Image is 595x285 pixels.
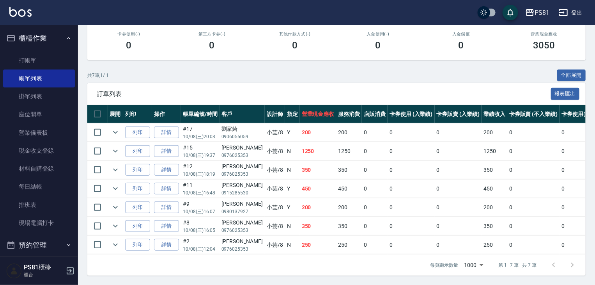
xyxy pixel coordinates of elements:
[285,105,300,123] th: 指定
[362,198,388,217] td: 0
[560,123,591,142] td: 0
[24,264,64,271] h5: PS81櫃檯
[9,7,32,17] img: Logo
[507,123,560,142] td: 0
[507,142,560,160] td: 0
[507,236,560,254] td: 0
[429,32,493,37] h2: 入金儲值
[3,69,75,87] a: 帳單列表
[125,126,150,139] button: 列印
[300,198,336,217] td: 200
[285,180,300,198] td: Y
[560,236,591,254] td: 0
[181,236,220,254] td: #2
[482,161,507,179] td: 350
[125,220,150,232] button: 列印
[482,142,507,160] td: 1250
[507,198,560,217] td: 0
[183,189,218,196] p: 10/08 (三) 16:48
[362,236,388,254] td: 0
[221,171,263,178] p: 0976025353
[265,236,285,254] td: 小芸 /8
[388,180,435,198] td: 0
[110,239,121,251] button: expand row
[482,236,507,254] td: 250
[459,40,464,51] h3: 0
[362,217,388,235] td: 0
[292,40,298,51] h3: 0
[388,236,435,254] td: 0
[110,201,121,213] button: expand row
[435,161,482,179] td: 0
[221,189,263,196] p: 0915285530
[125,201,150,214] button: 列印
[209,40,215,51] h3: 0
[285,161,300,179] td: N
[507,161,560,179] td: 0
[221,152,263,159] p: 0976025353
[435,180,482,198] td: 0
[154,201,179,214] a: 詳情
[285,123,300,142] td: Y
[300,236,336,254] td: 250
[507,180,560,198] td: 0
[362,180,388,198] td: 0
[375,40,381,51] h3: 0
[499,262,537,269] p: 第 1–7 筆 共 7 筆
[181,123,220,142] td: #17
[346,32,410,37] h2: 入金使用(-)
[3,142,75,160] a: 現金收支登錄
[265,217,285,235] td: 小芸 /8
[336,198,362,217] td: 200
[551,90,580,97] a: 報表匯出
[482,105,507,123] th: 業績收入
[110,126,121,138] button: expand row
[388,161,435,179] td: 0
[336,105,362,123] th: 服務消費
[300,123,336,142] td: 200
[507,217,560,235] td: 0
[551,88,580,100] button: 報表匯出
[3,124,75,142] a: 營業儀表板
[482,198,507,217] td: 200
[125,183,150,195] button: 列印
[6,263,22,279] img: Person
[560,180,591,198] td: 0
[300,217,336,235] td: 350
[181,142,220,160] td: #15
[285,236,300,254] td: N
[336,217,362,235] td: 350
[557,69,586,82] button: 全部展開
[183,133,218,140] p: 10/08 (三) 20:03
[482,123,507,142] td: 200
[3,255,75,276] button: 報表及分析
[220,105,265,123] th: 客戶
[154,183,179,195] a: 詳情
[3,196,75,214] a: 排班表
[3,214,75,232] a: 現場電腦打卡
[181,161,220,179] td: #12
[556,5,586,20] button: 登出
[221,133,263,140] p: 0906055059
[183,227,218,234] p: 10/08 (三) 16:05
[285,198,300,217] td: Y
[435,236,482,254] td: 0
[152,105,181,123] th: 操作
[285,217,300,235] td: N
[388,198,435,217] td: 0
[300,180,336,198] td: 450
[221,219,263,227] div: [PERSON_NAME]
[87,72,109,79] p: 共 7 筆, 1 / 1
[362,123,388,142] td: 0
[221,227,263,234] p: 0976025353
[362,105,388,123] th: 店販消費
[482,217,507,235] td: 350
[125,145,150,157] button: 列印
[435,142,482,160] td: 0
[265,123,285,142] td: 小芸 /8
[461,255,486,276] div: 1000
[181,105,220,123] th: 帳單編號/時間
[560,105,591,123] th: 卡券使用(-)
[221,125,263,133] div: 劉家錡
[362,161,388,179] td: 0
